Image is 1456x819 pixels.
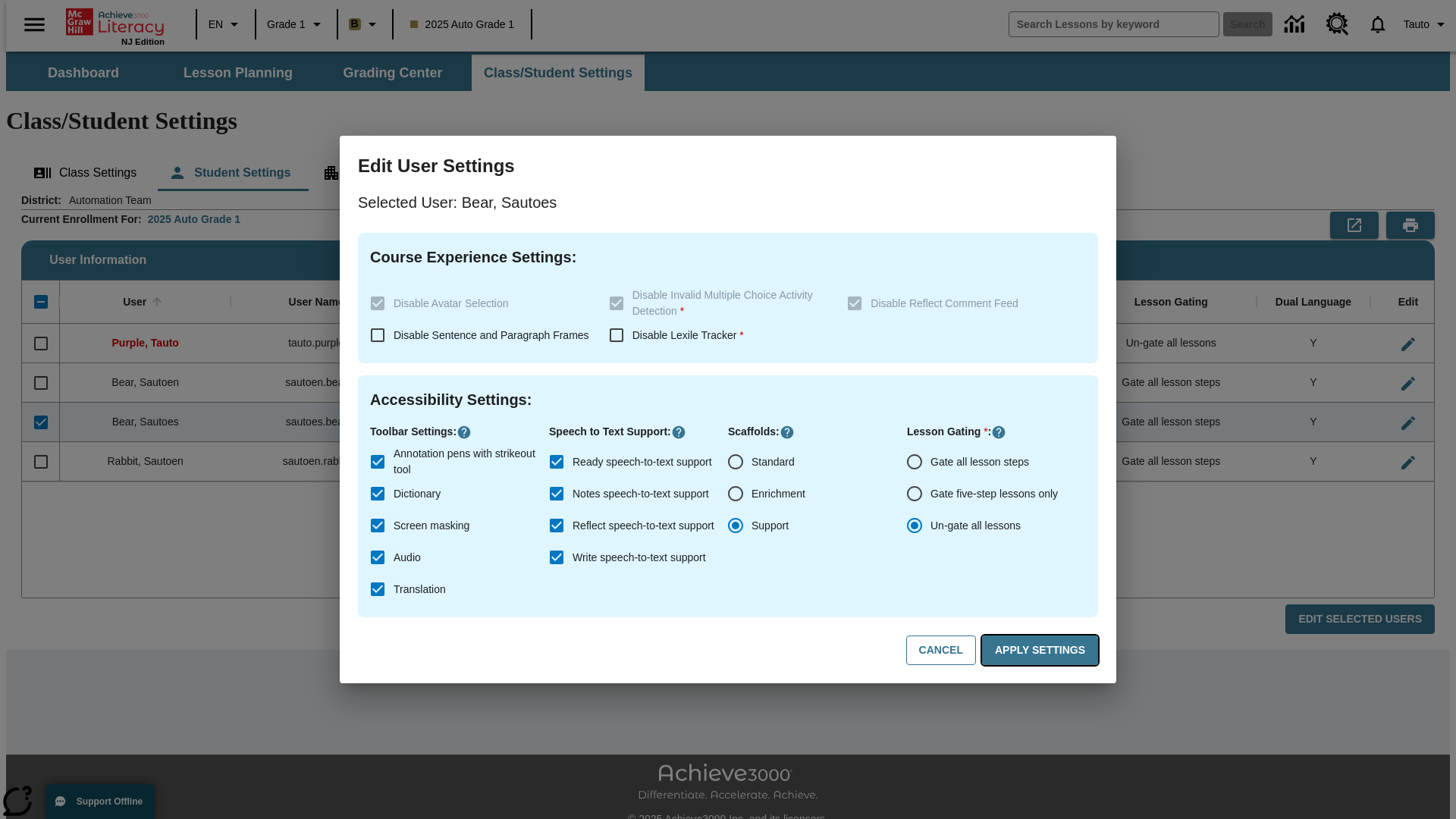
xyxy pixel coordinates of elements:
[839,287,1074,319] label: These settings are specific to individual classes. To see these settings or make changes, please ...
[394,550,421,566] span: Audio
[370,424,549,440] p: Toolbar Settings :
[457,425,472,440] button: Click here to know more about
[394,297,509,309] span: Disable Avatar Selection
[549,424,728,440] p: Speech to Text Support :
[573,486,709,502] span: Notes speech-to-text support
[394,329,589,341] span: Disable Sentence and Paragraph Frames
[906,635,976,665] button: Cancel
[752,486,805,502] span: Enrichment
[632,329,744,341] span: Disable Lexile Tracker
[752,518,789,534] span: Support
[394,486,441,502] span: Dictionary
[632,289,813,317] span: Disable Invalid Multiple Choice Activity Detection
[394,518,469,534] span: Screen masking
[358,190,1098,215] p: Selected User: Bear, Sautoes
[573,454,712,470] span: Ready speech-to-text support
[370,388,1086,412] h4: Accessibility Settings :
[358,154,1098,178] h3: Edit User Settings
[601,287,836,319] label: These settings are specific to individual classes. To see these settings or make changes, please ...
[930,518,1021,534] span: Un-gate all lessons
[394,446,537,478] span: Annotation pens with strikeout tool
[907,424,1086,440] p: Lesson Gating :
[573,550,706,566] span: Write speech-to-text support
[982,635,1098,665] button: Apply Settings
[991,425,1006,440] button: Click here to know more about
[728,424,907,440] p: Scaffolds :
[370,245,1086,269] h4: Course Experience Settings :
[871,297,1018,309] span: Disable Reflect Comment Feed
[362,287,597,319] label: These settings are specific to individual classes. To see these settings or make changes, please ...
[671,425,686,440] button: Click here to know more about
[930,454,1029,470] span: Gate all lesson steps
[752,454,795,470] span: Standard
[394,582,446,598] span: Translation
[780,425,795,440] button: Click here to know more about
[573,518,714,534] span: Reflect speech-to-text support
[930,486,1058,502] span: Gate five-step lessons only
